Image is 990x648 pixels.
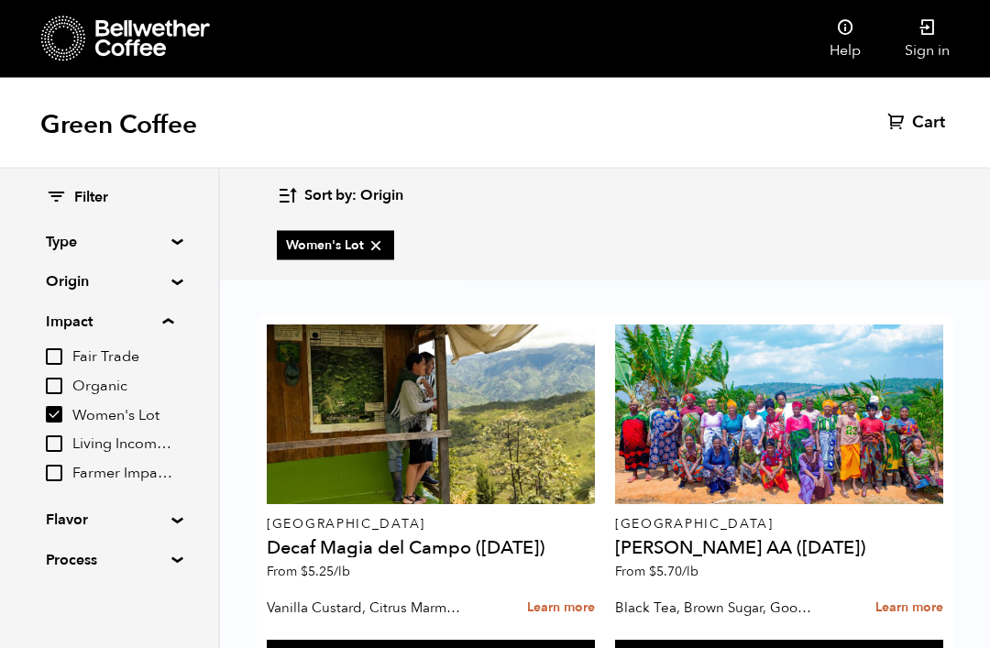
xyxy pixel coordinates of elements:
[46,231,172,253] summary: Type
[649,564,698,581] bdi: 5.70
[46,465,62,481] input: Farmer Impact Fund
[46,311,173,333] summary: Impact
[46,549,172,571] summary: Process
[875,589,943,629] a: Learn more
[267,595,464,622] p: Vanilla Custard, Citrus Marmalade, Caramel
[334,564,350,581] span: /lb
[615,519,943,532] p: [GEOGRAPHIC_DATA]
[72,377,173,397] span: Organic
[615,564,698,581] span: From
[912,112,945,134] span: Cart
[72,347,173,368] span: Fair Trade
[527,589,595,629] a: Learn more
[72,406,173,426] span: Women's Lot
[304,186,403,206] span: Sort by: Origin
[615,595,812,622] p: Black Tea, Brown Sugar, Gooseberry
[615,540,943,558] h4: [PERSON_NAME] AA ([DATE])
[301,564,350,581] bdi: 5.25
[46,435,62,452] input: Living Income Pricing
[286,236,385,255] span: Women's Lot
[649,564,656,581] span: $
[72,434,173,455] span: Living Income Pricing
[46,509,172,531] summary: Flavor
[277,174,403,217] button: Sort by: Origin
[40,108,197,141] h1: Green Coffee
[74,188,108,208] span: Filter
[267,564,350,581] span: From
[46,270,172,292] summary: Origin
[267,540,595,558] h4: Decaf Magia del Campo ([DATE])
[46,406,62,423] input: Women's Lot
[301,564,308,581] span: $
[72,464,173,484] span: Farmer Impact Fund
[682,564,698,581] span: /lb
[267,519,595,532] p: [GEOGRAPHIC_DATA]
[46,348,62,365] input: Fair Trade
[887,112,950,134] a: Cart
[46,378,62,394] input: Organic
